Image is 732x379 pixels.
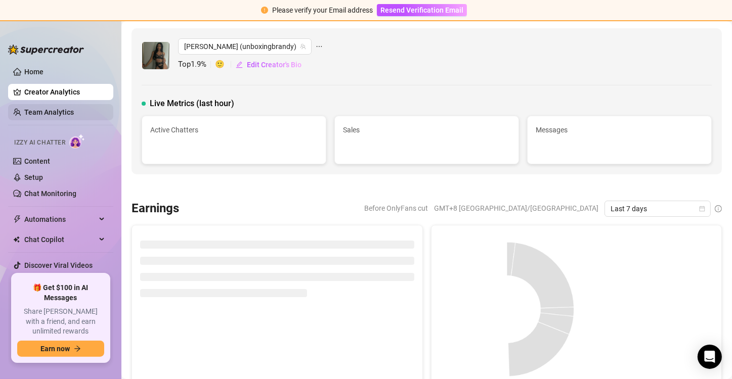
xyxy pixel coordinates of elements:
[380,6,463,14] span: Resend Verification Email
[215,59,235,71] span: 🙂
[377,4,467,16] button: Resend Verification Email
[364,201,428,216] span: Before OnlyFans cut
[715,205,722,212] span: info-circle
[178,59,215,71] span: Top 1.9 %
[13,236,20,243] img: Chat Copilot
[261,7,268,14] span: exclamation-circle
[611,201,705,216] span: Last 7 days
[17,341,104,357] button: Earn nowarrow-right
[434,201,598,216] span: GMT+8 [GEOGRAPHIC_DATA]/[GEOGRAPHIC_DATA]
[8,44,84,55] img: logo-BBDzfeDw.svg
[150,124,318,135] span: Active Chatters
[698,345,722,369] div: Open Intercom Messenger
[235,57,302,73] button: Edit Creator's Bio
[343,124,510,135] span: Sales
[236,61,243,68] span: edit
[184,39,306,54] span: Brandy (unboxingbrandy)
[316,38,323,55] span: ellipsis
[24,84,105,100] a: Creator Analytics
[24,211,96,227] span: Automations
[40,345,70,353] span: Earn now
[24,189,76,198] a: Chat Monitoring
[699,206,705,212] span: calendar
[272,5,373,16] div: Please verify your Email address
[74,345,81,352] span: arrow-right
[13,215,21,223] span: thunderbolt
[24,108,74,116] a: Team Analytics
[24,231,96,248] span: Chat Copilot
[536,124,703,135] span: Messages
[24,261,93,269] a: Discover Viral Videos
[300,43,306,50] span: team
[17,307,104,337] span: Share [PERSON_NAME] with a friend, and earn unlimited rewards
[69,134,85,149] img: AI Chatter
[247,61,302,69] span: Edit Creator's Bio
[132,201,179,217] h3: Earnings
[150,98,234,110] span: Live Metrics (last hour)
[142,42,169,69] img: Brandy
[24,173,43,181] a: Setup
[24,157,50,165] a: Content
[24,68,44,76] a: Home
[17,283,104,303] span: 🎁 Get $100 in AI Messages
[14,138,65,148] span: Izzy AI Chatter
